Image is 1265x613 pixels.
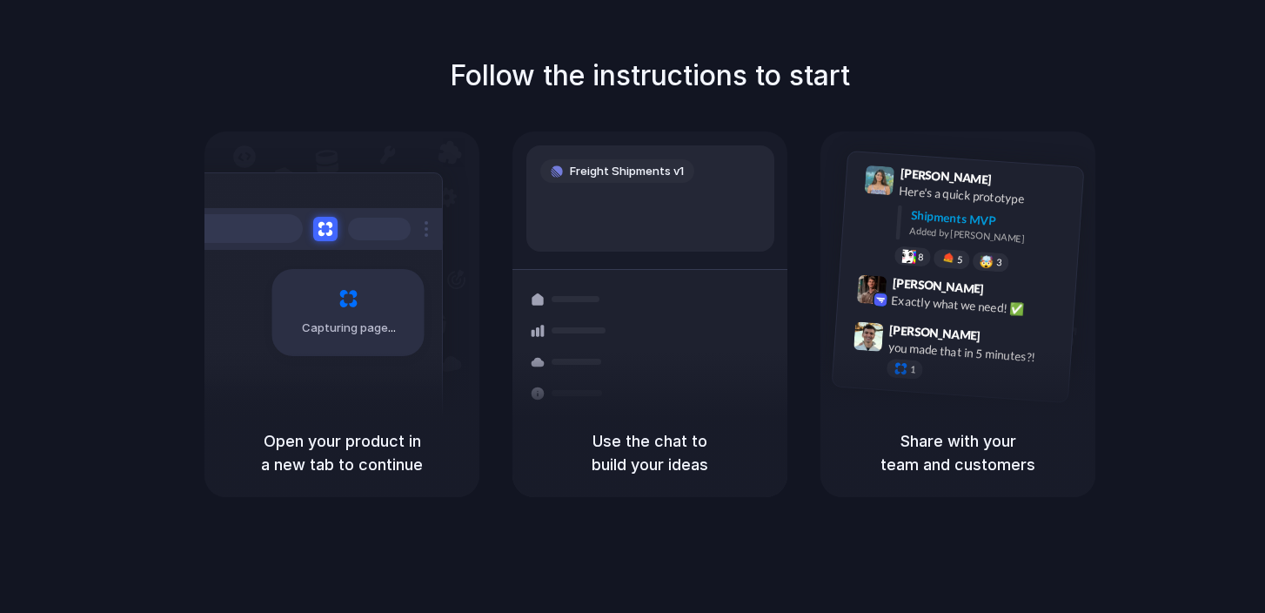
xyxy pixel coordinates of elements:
[910,365,916,374] span: 1
[889,320,981,345] span: [PERSON_NAME]
[989,281,1025,302] span: 9:42 AM
[957,255,963,265] span: 5
[980,255,994,268] div: 🤯
[918,252,924,261] span: 8
[450,55,850,97] h1: Follow the instructions to start
[899,181,1073,211] div: Here's a quick prototype
[892,273,984,299] span: [PERSON_NAME]
[900,164,992,189] span: [PERSON_NAME]
[910,205,1071,234] div: Shipments MVP
[909,224,1069,249] div: Added by [PERSON_NAME]
[997,172,1033,192] span: 9:41 AM
[533,429,766,476] h5: Use the chat to build your ideas
[302,320,398,337] span: Capturing page
[887,338,1061,367] div: you made that in 5 minutes?!
[891,291,1065,320] div: Exactly what we need! ✅
[841,429,1074,476] h5: Share with your team and customers
[570,163,684,180] span: Freight Shipments v1
[225,429,458,476] h5: Open your product in a new tab to continue
[996,258,1002,267] span: 3
[986,328,1021,349] span: 9:47 AM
